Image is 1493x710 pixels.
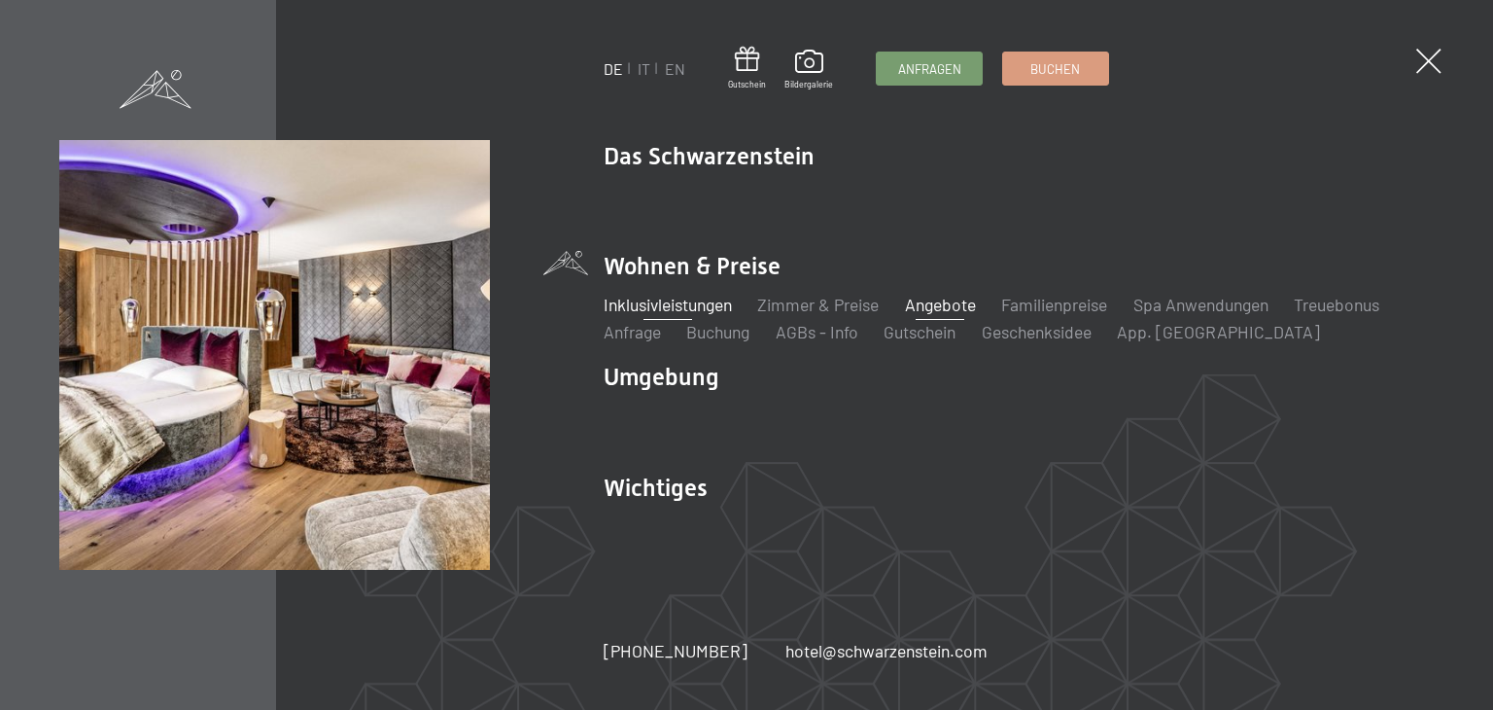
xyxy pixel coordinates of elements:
[728,79,766,90] span: Gutschein
[784,79,833,90] span: Bildergalerie
[1030,60,1080,78] span: Buchen
[604,640,747,661] span: [PHONE_NUMBER]
[776,321,858,342] a: AGBs - Info
[604,321,661,342] a: Anfrage
[1003,53,1108,85] a: Buchen
[665,59,685,78] a: EN
[1133,294,1268,315] a: Spa Anwendungen
[1117,321,1320,342] a: App. [GEOGRAPHIC_DATA]
[638,59,650,78] a: IT
[604,639,747,663] a: [PHONE_NUMBER]
[757,294,879,315] a: Zimmer & Preise
[1001,294,1107,315] a: Familienpreise
[982,321,1092,342] a: Geschenksidee
[877,53,982,85] a: Anfragen
[905,294,976,315] a: Angebote
[728,47,766,90] a: Gutschein
[686,321,749,342] a: Buchung
[884,321,955,342] a: Gutschein
[604,294,732,315] a: Inklusivleistungen
[784,50,833,90] a: Bildergalerie
[785,639,988,663] a: hotel@schwarzenstein.com
[1294,294,1379,315] a: Treuebonus
[604,59,623,78] a: DE
[898,60,961,78] span: Anfragen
